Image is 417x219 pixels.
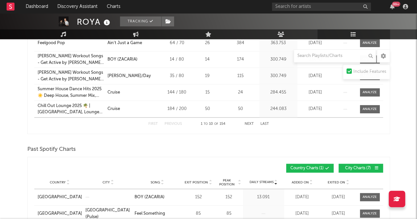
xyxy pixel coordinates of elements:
[27,146,76,153] span: Past Spotify Charts
[292,180,309,184] span: Added On
[38,86,104,99] a: Summer House Dance Hits 2025 ☀️ Deep House, Summer Mix, Chill Hits, Ibiza Summer Mix, Afro House 🏖️
[260,122,269,126] button: Last
[77,16,112,27] div: ROYA
[322,194,355,201] div: [DATE]
[107,89,120,96] div: Cruise
[195,56,220,63] div: 14
[162,40,192,46] div: 64 / 70
[195,106,220,112] div: 50
[299,40,332,46] div: [DATE]
[217,210,241,217] div: 85
[286,210,319,217] div: [DATE]
[38,40,65,46] div: Feelgood Pop
[134,194,180,201] a: BOY (ZACARIA)
[299,89,332,96] div: [DATE]
[286,194,319,201] div: [DATE]
[184,210,213,217] div: 85
[162,56,192,63] div: 14 / 80
[245,122,254,126] button: Next
[223,73,258,79] div: 115
[134,210,165,217] div: Feel Something
[286,164,334,173] button: Country Charts(1)
[261,73,296,79] div: 300.749
[38,194,82,201] a: [GEOGRAPHIC_DATA]
[38,53,104,66] a: [PERSON_NAME] Workout Songs - Get Active by [PERSON_NAME] (Official)
[162,89,192,96] div: 144 / 180
[107,40,142,46] div: Ain't Just a Game
[195,73,220,79] div: 19
[261,40,296,46] div: 363.753
[299,73,332,79] div: [DATE]
[290,166,324,170] span: Country Charts ( 1 )
[162,73,192,79] div: 35 / 80
[223,106,258,112] div: 50
[38,210,82,217] a: [GEOGRAPHIC_DATA]
[223,56,258,63] div: 174
[204,123,208,125] span: to
[38,40,104,46] a: Feelgood Pop
[134,210,180,217] a: Feel Something
[353,68,386,76] div: Include Features
[223,89,258,96] div: 24
[120,16,161,26] button: Tracking
[392,2,400,7] div: 99 +
[195,40,220,46] div: 26
[107,56,137,63] div: BOY (ZACARIA)
[245,194,283,201] div: 13.091
[148,122,158,126] button: First
[294,49,376,63] input: Search Playlists/Charts
[134,194,164,201] div: BOY (ZACARIA)
[261,56,296,63] div: 300.749
[339,164,383,173] button: City Charts(7)
[261,89,296,96] div: 284.455
[38,69,104,82] a: [PERSON_NAME] Workout Songs - Get Active by [PERSON_NAME] (Official)
[223,40,258,46] div: 384
[184,194,213,201] div: 152
[50,180,66,184] span: Country
[107,106,120,112] div: Cruise
[272,3,371,11] input: Search for artists
[217,178,237,186] span: Peak Position
[250,180,274,185] span: Daily Streams
[343,166,373,170] span: City Charts ( 7 )
[195,89,220,96] div: 15
[214,123,218,125] span: of
[151,180,160,184] span: Song
[322,210,355,217] div: [DATE]
[217,194,241,201] div: 152
[107,73,151,79] div: [PERSON_NAME]/Day
[390,4,395,9] button: 99+
[103,180,110,184] span: City
[261,106,296,112] div: 244.083
[195,120,231,128] div: 1 10 154
[299,106,332,112] div: [DATE]
[164,122,182,126] button: Previous
[328,180,345,184] span: Exited On
[162,106,192,112] div: 184 / 200
[185,180,208,184] span: Exit Position
[38,103,104,116] a: Chill Out Lounge 2025 🌴 | [GEOGRAPHIC_DATA], Lounge Chill Out, Summer Chillout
